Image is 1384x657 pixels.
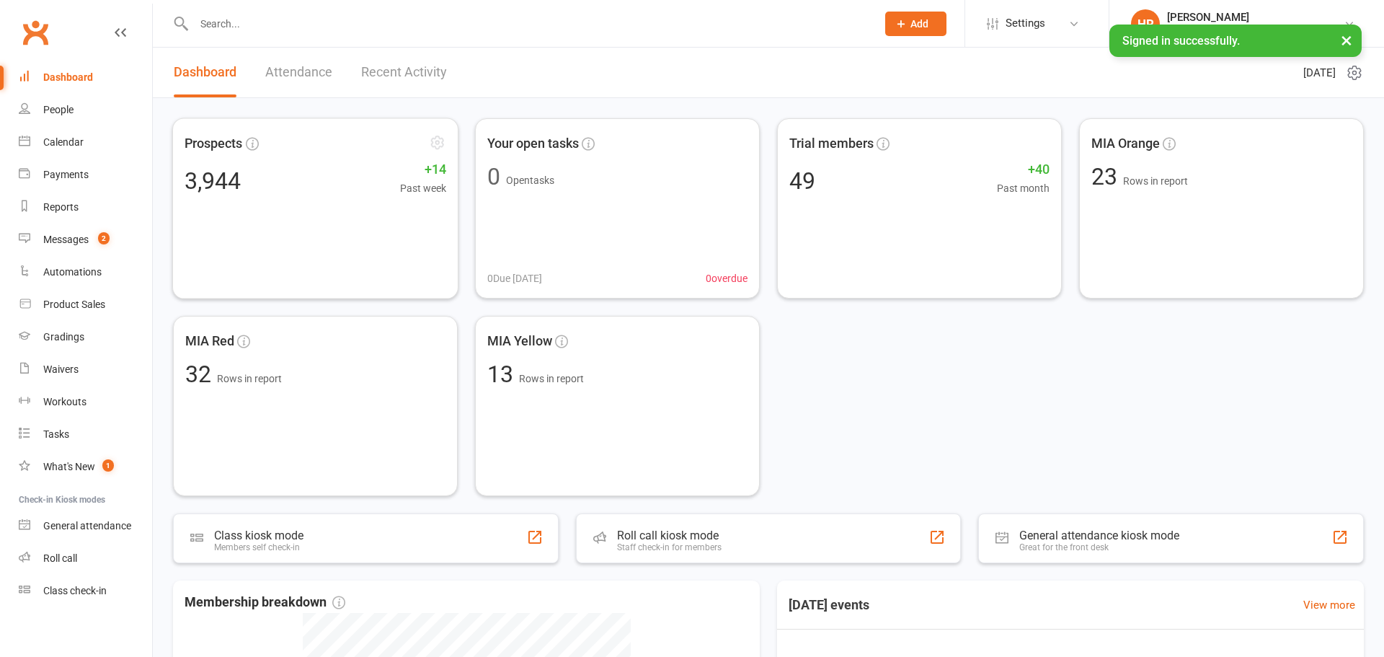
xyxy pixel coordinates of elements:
span: Rows in report [519,373,584,384]
div: Tasks [43,428,69,440]
a: Calendar [19,126,152,159]
a: Clubworx [17,14,53,50]
span: 0 Due [DATE] [487,270,542,286]
a: Tasks [19,418,152,451]
span: +40 [997,159,1050,180]
div: Roll call kiosk mode [617,529,722,542]
span: Rows in report [217,373,282,384]
div: Class check-in [43,585,107,596]
a: Dashboard [19,61,152,94]
span: Add [910,18,928,30]
a: Automations [19,256,152,288]
a: Waivers [19,353,152,386]
div: Class kiosk mode [214,529,303,542]
div: Gradings [43,331,84,343]
div: Payments [43,169,89,180]
div: Reports [43,201,79,213]
div: Staff check-in for members [617,542,722,552]
span: Signed in successfully. [1122,34,1240,48]
h3: [DATE] events [777,592,881,618]
div: Product Sales [43,299,105,310]
span: Prospects [185,133,242,154]
span: Your open tasks [487,133,579,154]
div: What's New [43,461,95,472]
div: Urban Muaythai - [GEOGRAPHIC_DATA] [1167,24,1344,37]
div: Automations [43,266,102,278]
a: Product Sales [19,288,152,321]
div: Roll call [43,552,77,564]
a: Gradings [19,321,152,353]
span: Past month [997,180,1050,196]
div: Messages [43,234,89,245]
input: Search... [190,14,866,34]
div: 0 [487,165,500,188]
a: Recent Activity [361,48,447,97]
span: Open tasks [506,175,554,186]
div: General attendance kiosk mode [1019,529,1179,542]
button: Add [885,12,946,36]
span: [DATE] [1303,64,1336,81]
span: 2 [98,232,110,244]
div: Waivers [43,363,79,375]
button: × [1334,25,1359,56]
span: MIA Red [185,331,234,352]
div: [PERSON_NAME] [1167,11,1344,24]
span: Membership breakdown [185,592,345,613]
span: Rows in report [1123,175,1188,187]
div: Dashboard [43,71,93,83]
div: 3,944 [185,169,241,192]
a: Reports [19,191,152,224]
a: Payments [19,159,152,191]
span: +14 [400,159,446,180]
a: Dashboard [174,48,236,97]
span: 1 [102,459,114,472]
div: 49 [789,169,815,193]
div: General attendance [43,520,131,532]
a: General attendance kiosk mode [19,510,152,542]
a: View more [1303,596,1355,614]
span: Trial members [789,133,874,154]
a: Workouts [19,386,152,418]
a: People [19,94,152,126]
div: HR [1131,9,1160,38]
a: Messages 2 [19,224,152,256]
span: 13 [487,361,519,388]
div: People [43,104,74,115]
span: 23 [1091,163,1123,190]
span: 32 [185,361,217,388]
div: Workouts [43,396,86,407]
a: Roll call [19,542,152,575]
a: What's New1 [19,451,152,483]
div: Members self check-in [214,542,303,552]
span: MIA Yellow [487,331,552,352]
div: Calendar [43,136,84,148]
span: Settings [1006,7,1045,40]
span: 0 overdue [706,270,748,286]
div: Great for the front desk [1019,542,1179,552]
span: MIA Orange [1091,133,1160,154]
a: Attendance [265,48,332,97]
a: Class kiosk mode [19,575,152,607]
span: Past week [400,180,446,197]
